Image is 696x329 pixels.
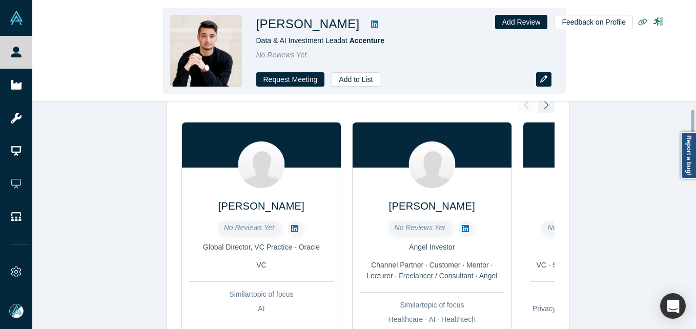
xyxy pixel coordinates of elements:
[203,243,320,251] span: Global Director, VC Practice - Oracle
[350,36,384,45] a: Accenture
[256,72,325,87] button: Request Meeting
[555,15,633,29] button: Feedback on Profile
[408,141,455,188] img: Vivek Nasta's Profile Image
[218,200,304,212] a: [PERSON_NAME]
[224,223,275,232] span: No Reviews Yet
[530,260,675,271] div: VC · Strategic Investor · Mentor · Lecturer
[389,200,475,212] a: [PERSON_NAME]
[9,11,24,25] img: Alchemist Vault Logo
[256,36,385,45] span: Data & AI Investment Lead at
[530,289,675,300] div: Similar topic of focus
[409,243,455,251] span: Angel Investor
[533,304,673,313] span: Privacy · CyberTech (Cyber Technology) · AI
[332,72,380,87] button: Add to List
[360,300,504,311] div: Similar topic of focus
[547,223,598,232] span: No Reviews Yet
[388,315,476,323] span: Healthcare · AI · Healthtech
[9,304,24,318] img: Mia Scott's Account
[189,289,334,300] div: Similar topic of focus
[681,132,696,179] a: Report a bug!
[189,260,334,271] div: VC
[360,260,504,281] div: Channel Partner · Customer · Mentor · Lecturer · Freelancer / Consultant · Angel
[170,15,242,87] img: Ryan Chandra's Profile Image
[256,51,307,59] span: No Reviews Yet
[258,304,264,313] span: AI
[238,141,284,188] img: JD Weinstein's Profile Image
[495,15,548,29] button: Add Review
[395,223,445,232] span: No Reviews Yet
[256,15,360,33] h1: [PERSON_NAME]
